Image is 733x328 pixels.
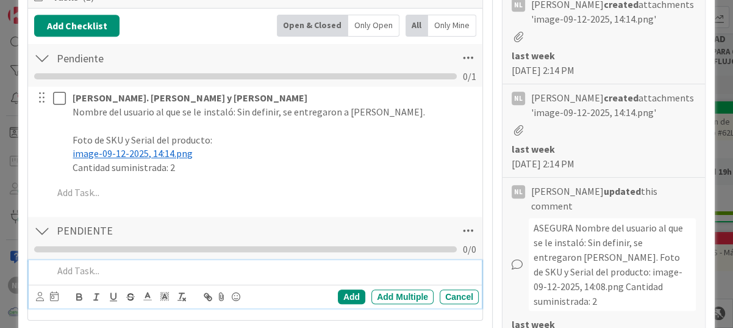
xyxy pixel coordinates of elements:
[52,47,326,69] input: Add Checklist...
[338,290,365,304] div: Add
[463,69,476,84] span: 0 / 1
[512,48,696,78] div: [DATE] 2:14 PM
[463,242,476,257] span: 0 / 0
[512,142,696,171] div: [DATE] 2:14 PM
[531,184,696,213] span: [PERSON_NAME] this comment
[531,90,696,120] span: [PERSON_NAME] attachments 'image-09-12-2025, 14:14.png'
[73,92,307,104] strong: [PERSON_NAME]. [PERSON_NAME] y [PERSON_NAME]
[277,15,348,37] div: Open & Closed
[34,15,120,37] button: Add Checklist
[73,133,474,147] p: Foto de SKU y Serial del producto:
[73,161,474,175] p: Cantidad suministrada: 2
[604,185,641,197] b: updated
[73,105,474,119] p: Nombre del usuario al que se le instaló: Sin definir, se entregaron a [PERSON_NAME].
[348,15,399,37] div: Only Open
[604,92,638,104] b: created
[428,15,476,37] div: Only Mine
[512,143,555,155] b: last week
[52,220,326,242] input: Add Checklist...
[406,15,428,37] div: All
[440,290,479,304] div: Cancel
[73,147,193,159] span: image-09-12-2025, 14:14.png
[512,185,525,199] div: NL
[512,92,525,105] div: NL
[512,49,555,62] b: last week
[529,218,696,311] div: ASEGURA Nombre del usuario al que se le instaló: Sin definir, se entregaron [PERSON_NAME]. Foto d...
[371,290,434,304] div: Add Multiple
